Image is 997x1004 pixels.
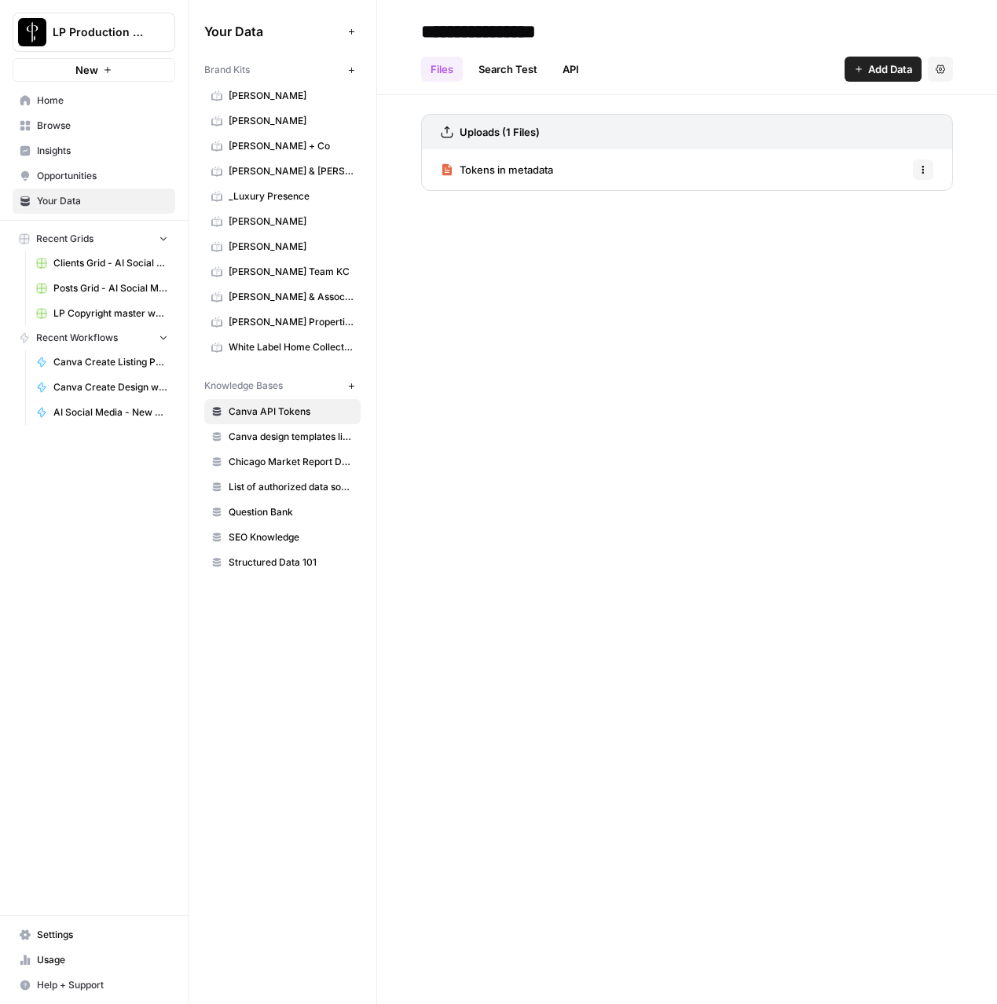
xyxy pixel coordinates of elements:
span: Canva Create Listing Posts (human review to pick properties) [53,355,168,369]
a: _Luxury Presence [204,184,361,209]
span: Settings [37,928,168,942]
span: [PERSON_NAME] Properties Team [229,315,354,329]
a: Uploads (1 Files) [441,115,540,149]
span: Opportunities [37,169,168,183]
span: [PERSON_NAME] [229,89,354,103]
a: [PERSON_NAME] & Associates [204,284,361,310]
span: [PERSON_NAME] [229,240,354,254]
a: AI Social Media - New Account Onboarding [29,400,175,425]
span: [PERSON_NAME] & Associates [229,290,354,304]
a: White Label Home Collective [204,335,361,360]
span: Question Bank [229,505,354,519]
a: Clients Grid - AI Social Media [29,251,175,276]
a: Insights [13,138,175,163]
a: Files [421,57,463,82]
a: [PERSON_NAME] Team KC [204,259,361,284]
span: LP Copyright master workflow Grid [53,306,168,321]
a: Your Data [13,189,175,214]
span: White Label Home Collective [229,340,354,354]
a: List of authorized data sources for blog articles [204,475,361,500]
span: Home [37,93,168,108]
span: _Luxury Presence [229,189,354,203]
button: Add Data [845,57,922,82]
span: Your Data [204,22,342,41]
span: LP Production Workloads [53,24,148,40]
a: [PERSON_NAME] [204,234,361,259]
a: Opportunities [13,163,175,189]
a: Browse [13,113,175,138]
a: [PERSON_NAME] Properties Team [204,310,361,335]
span: Brand Kits [204,63,250,77]
span: Knowledge Bases [204,379,283,393]
span: Canva design templates library [229,430,354,444]
span: SEO Knowledge [229,530,354,544]
a: [PERSON_NAME] [204,108,361,134]
h3: Uploads (1 Files) [460,124,540,140]
span: New [75,62,98,78]
a: Usage [13,947,175,973]
span: Recent Workflows [36,331,118,345]
a: API [553,57,588,82]
span: Structured Data 101 [229,555,354,570]
button: Recent Grids [13,227,175,251]
span: Help + Support [37,978,168,992]
span: Add Data [868,61,912,77]
span: [PERSON_NAME] [229,114,354,128]
span: Your Data [37,194,168,208]
img: LP Production Workloads Logo [18,18,46,46]
span: Tokens in metadata [460,162,553,178]
span: [PERSON_NAME] [229,214,354,229]
button: Workspace: LP Production Workloads [13,13,175,52]
a: Canva design templates library [204,424,361,449]
span: Canva API Tokens [229,405,354,419]
button: Help + Support [13,973,175,998]
span: Usage [37,953,168,967]
a: LP Copyright master workflow Grid [29,301,175,326]
a: Search Test [469,57,547,82]
a: Question Bank [204,500,361,525]
button: New [13,58,175,82]
span: Browse [37,119,168,133]
span: Insights [37,144,168,158]
a: Chicago Market Report Data [204,449,361,475]
a: Home [13,88,175,113]
span: [PERSON_NAME] Team KC [229,265,354,279]
a: Canva Create Design with Image based on Single prompt PERSONALIZED [29,375,175,400]
span: Canva Create Design with Image based on Single prompt PERSONALIZED [53,380,168,394]
span: AI Social Media - New Account Onboarding [53,405,168,420]
a: Tokens in metadata [441,149,553,190]
a: Posts Grid - AI Social Media [29,276,175,301]
a: [PERSON_NAME] [204,209,361,234]
a: [PERSON_NAME] + Co [204,134,361,159]
a: SEO Knowledge [204,525,361,550]
span: Clients Grid - AI Social Media [53,256,168,270]
a: Settings [13,922,175,947]
span: List of authorized data sources for blog articles [229,480,354,494]
span: [PERSON_NAME] + Co [229,139,354,153]
a: Canva Create Listing Posts (human review to pick properties) [29,350,175,375]
span: Chicago Market Report Data [229,455,354,469]
button: Recent Workflows [13,326,175,350]
span: Posts Grid - AI Social Media [53,281,168,295]
span: Recent Grids [36,232,93,246]
a: Canva API Tokens [204,399,361,424]
a: [PERSON_NAME] & [PERSON_NAME] [204,159,361,184]
span: [PERSON_NAME] & [PERSON_NAME] [229,164,354,178]
a: [PERSON_NAME] [204,83,361,108]
a: Structured Data 101 [204,550,361,575]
